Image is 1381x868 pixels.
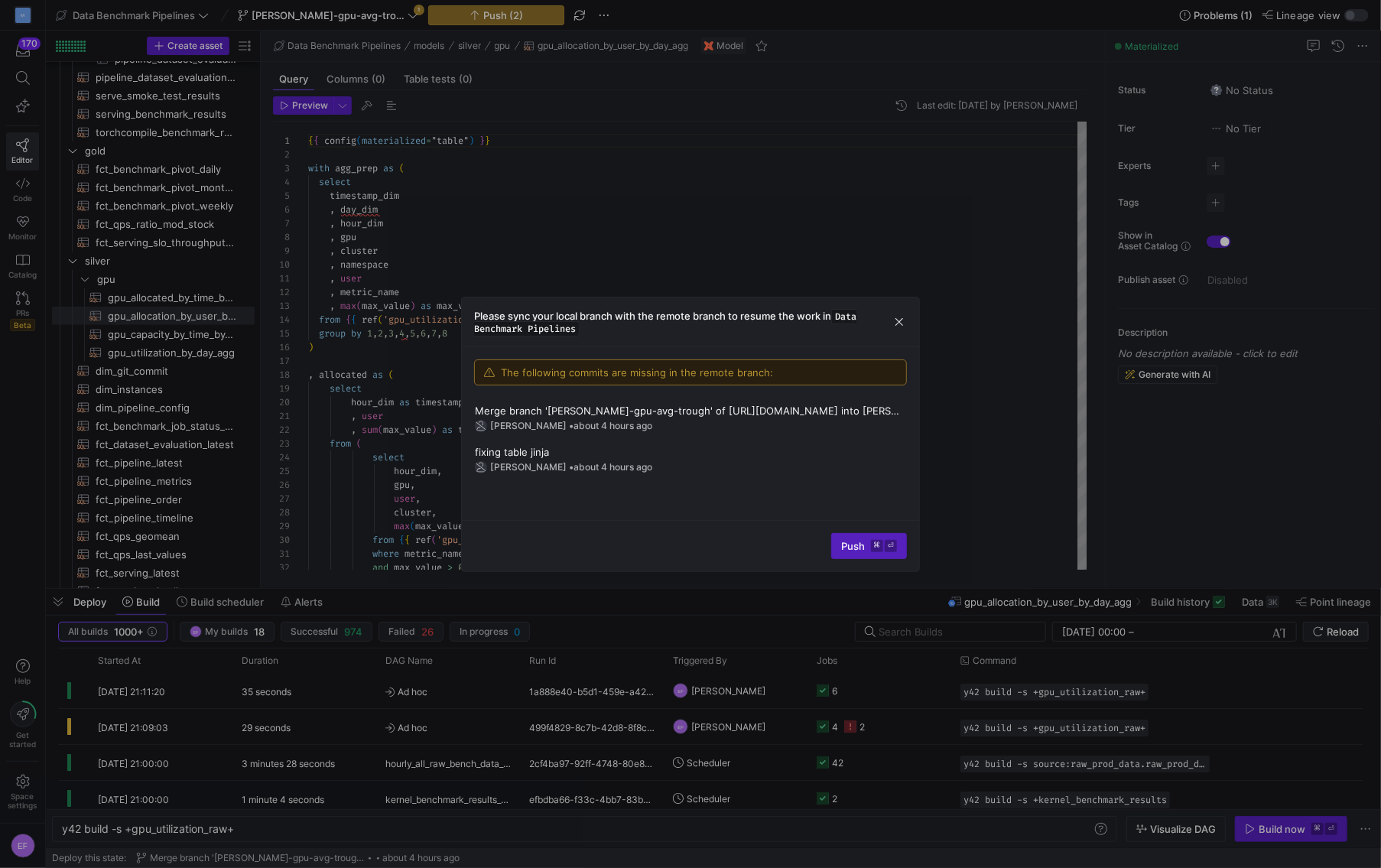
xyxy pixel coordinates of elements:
button: Merge branch '[PERSON_NAME]-gpu-avg-trough' of [URL][DOMAIN_NAME] into [PERSON_NAME]-gpu-avg-trou... [462,398,919,439]
button: fixing table jinja[PERSON_NAME] •about 4 hours ago [462,439,919,480]
span: Push [841,540,897,552]
span: about 4 hours ago [574,420,652,431]
div: fixing table jinja [475,446,906,458]
h3: Please sync your local branch with the remote branch to resume the work in [474,310,892,334]
button: Push⌘⏎ [831,533,907,559]
div: [PERSON_NAME] • [490,421,652,431]
kbd: ⌘ [871,540,883,552]
div: [PERSON_NAME] • [490,462,652,473]
span: The following commits are missing in the remote branch: [501,366,773,379]
div: Merge branch '[PERSON_NAME]-gpu-avg-trough' of [URL][DOMAIN_NAME] into [PERSON_NAME]-gpu-avg-trough [475,405,906,417]
span: about 4 hours ago [574,461,652,473]
kbd: ⏎ [885,540,897,552]
span: Data Benchmark Pipelines [474,309,856,336]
